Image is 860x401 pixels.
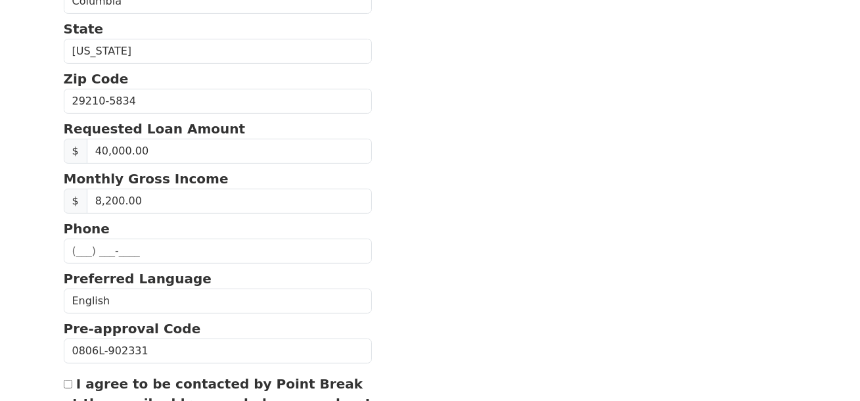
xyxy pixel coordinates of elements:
span: $ [64,139,87,164]
strong: Zip Code [64,71,129,87]
strong: Pre-approval Code [64,321,201,337]
p: Monthly Gross Income [64,169,373,189]
input: Zip Code [64,89,373,114]
input: Requested Loan Amount [87,139,373,164]
strong: Preferred Language [64,271,212,287]
strong: Phone [64,221,110,237]
input: Pre-approval Code [64,339,373,364]
span: $ [64,189,87,214]
strong: Requested Loan Amount [64,121,246,137]
input: (___) ___-____ [64,239,373,264]
strong: State [64,21,104,37]
input: 0.00 [87,189,373,214]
